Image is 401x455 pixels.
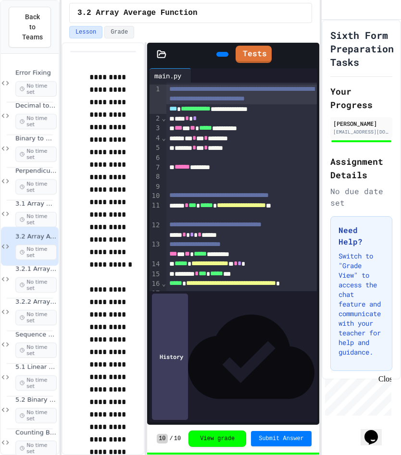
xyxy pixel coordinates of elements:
[236,46,272,63] a: Tests
[15,179,57,195] span: No time set
[15,298,57,306] span: 3.2.2 Array - Calculate MODE Function
[15,265,57,273] span: 3.2.1 Array How Many? Function
[150,201,162,221] div: 11
[15,343,57,358] span: No time set
[150,240,162,259] div: 13
[150,182,162,192] div: 9
[321,375,391,416] iframe: chat widget
[161,134,166,142] span: Fold line
[150,85,162,114] div: 1
[150,270,162,279] div: 15
[15,135,57,143] span: Binary to Decimal Conversion
[77,7,198,19] span: 3.2 Array Average Function
[150,259,162,269] div: 14
[15,331,57,339] span: Sequence Type
[4,4,66,61] div: Chat with us now!Close
[15,310,57,325] span: No time set
[15,233,57,241] span: 3.2 Array Average Function
[161,114,166,122] span: Fold line
[150,114,162,123] div: 2
[161,280,166,287] span: Fold line
[15,277,57,293] span: No time set
[15,375,57,391] span: No time set
[69,26,102,38] button: Lesson
[338,251,384,357] p: Switch to "Grade View" to access the chat feature and communicate with your teacher for help and ...
[15,147,57,162] span: No time set
[361,417,391,445] iframe: chat widget
[330,155,392,182] h2: Assignment Details
[15,81,57,97] span: No time set
[15,429,57,437] span: Counting Binary Search
[150,153,162,163] div: 6
[188,430,246,447] button: View grade
[150,279,162,289] div: 16
[174,435,181,443] span: 10
[150,71,186,81] div: main.py
[22,12,43,42] span: Back to Teams
[150,134,162,143] div: 4
[104,26,134,38] button: Grade
[150,289,162,298] div: 17
[15,396,57,404] span: 5.2 Binary Search
[150,163,162,172] div: 7
[338,224,384,247] h3: Need Help?
[15,200,57,208] span: 3.1 Array Maximum Function
[330,185,392,209] div: No due date set
[15,167,57,175] span: Perpendicular Line Equation
[150,221,162,240] div: 12
[330,85,392,111] h2: Your Progress
[150,123,162,133] div: 3
[15,408,57,423] span: No time set
[150,191,162,201] div: 10
[15,363,57,371] span: 5.1 Linear Search
[150,172,162,182] div: 8
[15,102,57,110] span: Decimal to Binary Conversion
[330,28,394,69] h1: Sixth Form Preparation Tasks
[150,143,162,153] div: 5
[15,245,57,260] span: No time set
[170,435,173,443] span: /
[333,119,389,128] div: [PERSON_NAME]
[15,69,57,77] span: Error Fixing
[15,212,57,227] span: No time set
[15,114,57,129] span: No time set
[157,434,167,443] span: 10
[259,435,304,443] span: Submit Answer
[333,128,389,135] div: [EMAIL_ADDRESS][DOMAIN_NAME]
[152,294,188,420] div: History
